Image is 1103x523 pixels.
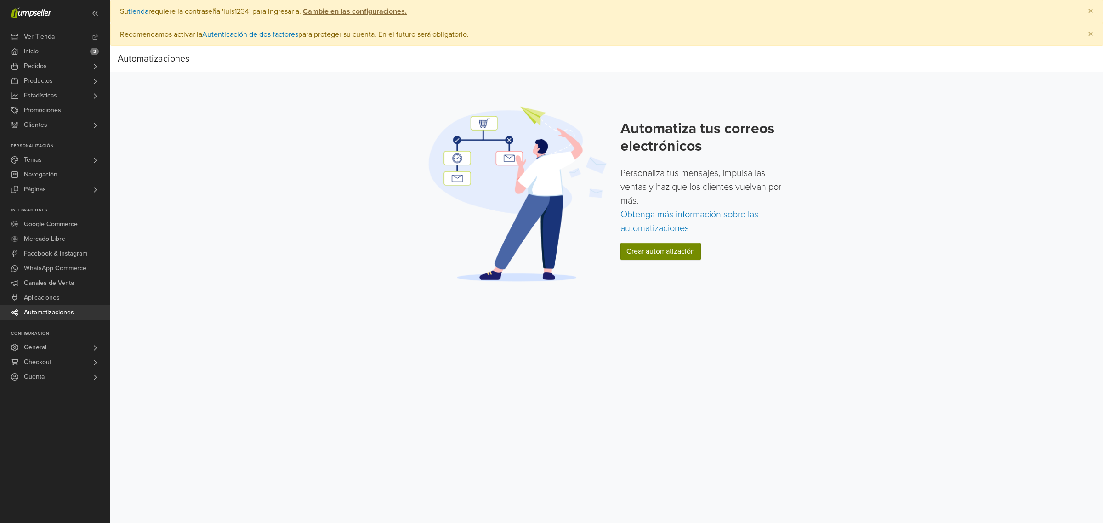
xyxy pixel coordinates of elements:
span: Pedidos [24,59,47,74]
a: Cambie en las configuraciones. [301,7,407,16]
div: Recomendamos activar la para proteger su cuenta. En el futuro será obligatorio. [110,23,1103,46]
p: Configuración [11,331,110,336]
span: Clientes [24,118,47,132]
span: Inicio [24,44,39,59]
span: Aplicaciones [24,290,60,305]
span: Checkout [24,355,51,370]
p: Personalización [11,143,110,149]
span: Facebook & Instagram [24,246,87,261]
span: Canales de Venta [24,276,74,290]
span: Cuenta [24,370,45,384]
button: Close [1079,23,1103,45]
span: 3 [90,48,99,55]
span: Promociones [24,103,61,118]
h2: Automatiza tus correos electrónicos [620,120,788,155]
a: tienda [128,7,148,16]
span: Ver Tienda [24,29,55,44]
span: Mercado Libre [24,232,65,246]
span: Temas [24,153,42,167]
span: WhatsApp Commerce [24,261,86,276]
p: Integraciones [11,208,110,213]
a: Crear automatización [620,243,701,260]
span: Páginas [24,182,46,197]
a: Obtenga más información sobre las automatizaciones [620,209,758,234]
span: Navegación [24,167,57,182]
span: × [1088,5,1093,18]
p: Personaliza tus mensajes, impulsa las ventas y haz que los clientes vuelvan por más. [620,166,788,235]
span: × [1088,28,1093,41]
span: Productos [24,74,53,88]
a: Autenticación de dos factores [202,30,298,39]
img: Automation [426,105,609,282]
div: Automatizaciones [118,50,189,68]
span: Automatizaciones [24,305,74,320]
strong: Cambie en las configuraciones. [303,7,407,16]
button: Close [1079,0,1103,23]
span: General [24,340,46,355]
span: Estadísticas [24,88,57,103]
span: Google Commerce [24,217,78,232]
